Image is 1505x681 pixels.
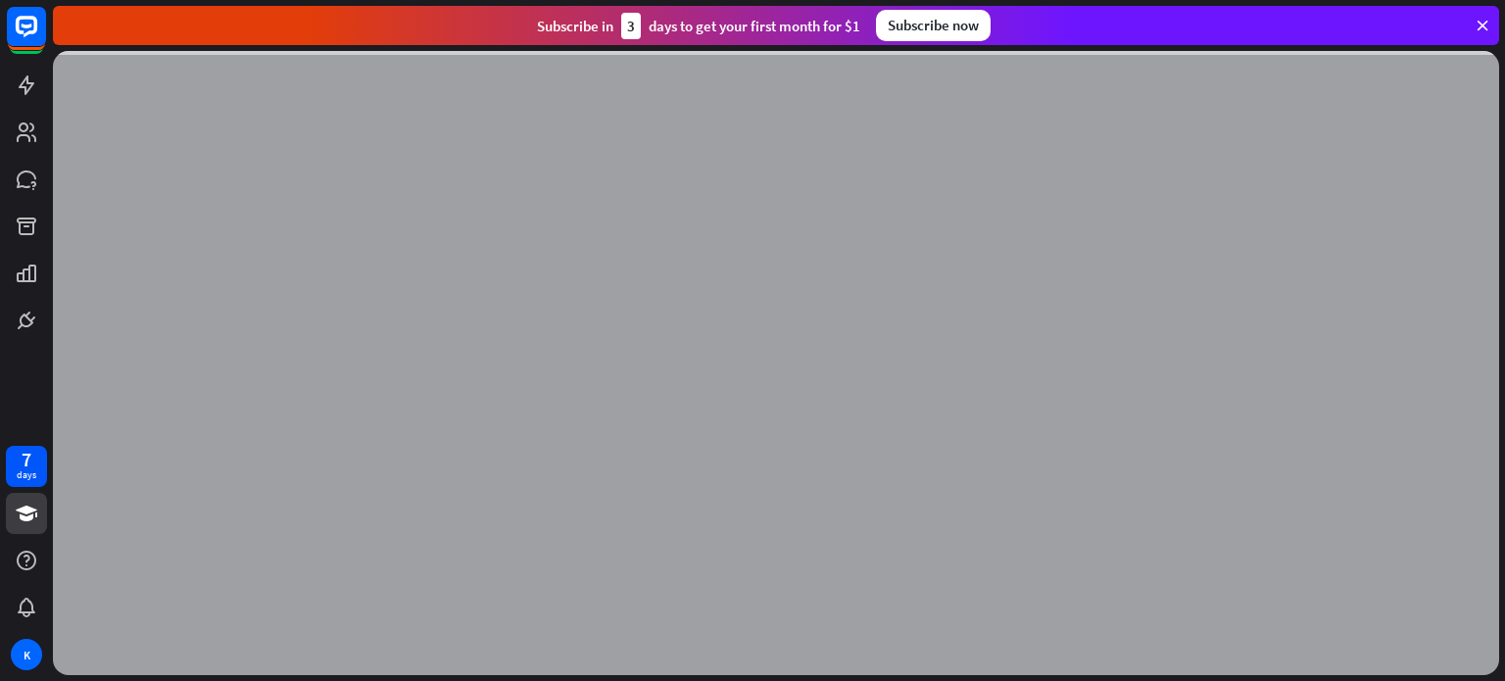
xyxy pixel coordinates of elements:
div: 7 [22,451,31,468]
div: days [17,468,36,482]
div: Subscribe now [876,10,991,41]
a: 7 days [6,446,47,487]
div: Subscribe in days to get your first month for $1 [537,13,860,39]
div: 3 [621,13,641,39]
div: K [11,639,42,670]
